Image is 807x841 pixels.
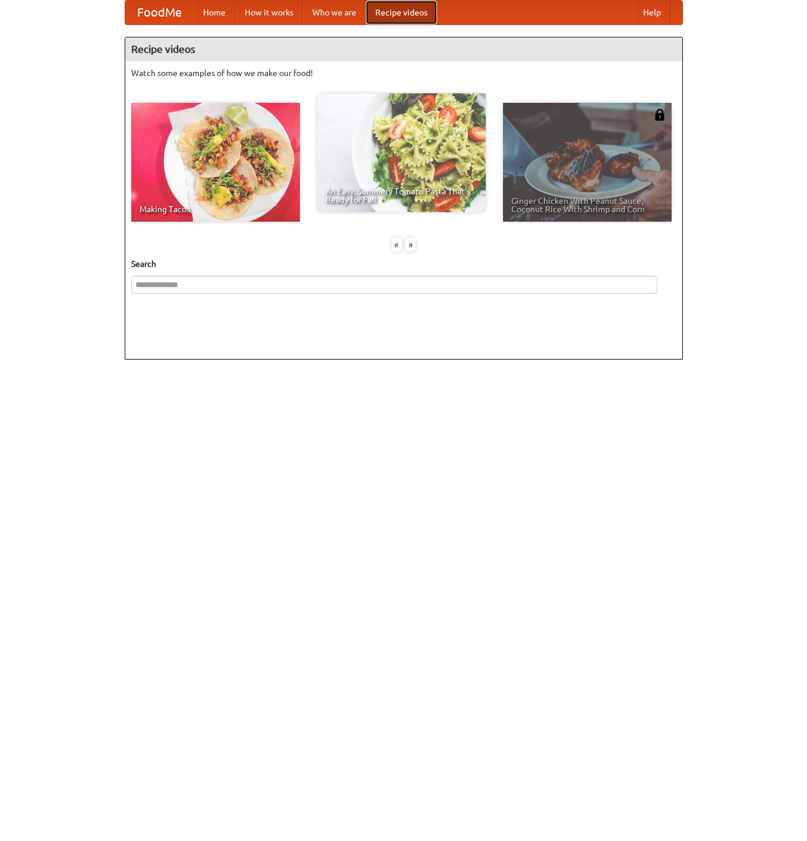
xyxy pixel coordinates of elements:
a: Home [194,1,235,24]
a: Making Tacos [131,103,300,222]
img: 483408.png [654,109,666,121]
p: Watch some examples of how we make our food! [131,67,676,79]
a: FoodMe [125,1,194,24]
a: Help [634,1,670,24]
a: Recipe videos [366,1,437,24]
h5: Search [131,258,676,270]
span: Making Tacos [140,205,292,213]
div: » [405,237,416,252]
a: An Easy, Summery Tomato Pasta That's Ready for Fall [317,93,486,212]
span: An Easy, Summery Tomato Pasta That's Ready for Fall [325,187,477,204]
a: Who we are [303,1,366,24]
h4: Recipe videos [125,37,682,61]
div: « [391,237,402,252]
a: How it works [235,1,303,24]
